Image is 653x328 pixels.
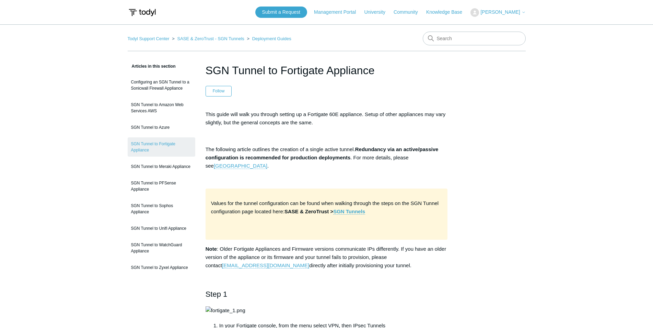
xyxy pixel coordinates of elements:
[128,222,195,235] a: SGN Tunnel to Unifi Appliance
[252,36,291,41] a: Deployment Guides
[480,9,520,15] span: [PERSON_NAME]
[206,306,245,315] img: fortigate_1.png
[211,199,442,216] p: Values for the tunnel configuration can be found when walking through the steps on the SGN Tunnel...
[222,262,309,269] a: [EMAIL_ADDRESS][DOMAIN_NAME]
[394,9,425,16] a: Community
[128,160,195,173] a: SGN Tunnel to Meraki Appliance
[255,7,307,18] a: Submit a Request
[245,36,291,41] li: Deployment Guides
[128,137,195,157] a: SGN Tunnel to Fortigate Appliance
[128,177,195,196] a: SGN Tunnel to PFSense Appliance
[128,98,195,117] a: SGN Tunnel to Amazon Web Services AWS
[206,86,232,96] button: Follow Article
[128,76,195,95] a: Configuring an SGN Tunnel to a Sonicwall Firewall Appliance
[470,8,525,17] button: [PERSON_NAME]
[206,245,448,270] p: : Older Fortigate Appliances and Firmware versions communicate IPs differently. If you have an ol...
[171,36,245,41] li: SASE & ZeroTrust - SGN Tunnels
[206,288,448,300] h2: Step 1
[177,36,244,41] a: SASE & ZeroTrust - SGN Tunnels
[128,199,195,218] a: SGN Tunnel to Sophos Appliance
[128,36,171,41] li: Todyl Support Center
[206,146,439,160] strong: Redundancy via an active/passive configuration is recommended for production deployments
[206,145,448,170] p: The following article outlines the creation of a single active tunnel. . For more details, please...
[128,6,157,19] img: Todyl Support Center Help Center home page
[426,9,469,16] a: Knowledge Base
[128,261,195,274] a: SGN Tunnel to Zyxel Appliance
[206,246,217,252] strong: Note
[364,9,392,16] a: University
[128,36,170,41] a: Todyl Support Center
[128,238,195,258] a: SGN Tunnel to WatchGuard Appliance
[206,62,448,79] h1: SGN Tunnel to Fortigate Appliance
[284,208,365,215] strong: SASE & ZeroTrust >
[128,121,195,134] a: SGN Tunnel to Azure
[214,163,267,169] a: [GEOGRAPHIC_DATA]
[423,32,526,45] input: Search
[206,110,448,127] p: This guide will walk you through setting up a Fortigate 60E appliance. Setup of other appliances ...
[314,9,363,16] a: Management Portal
[333,208,365,215] a: SGN Tunnels
[128,64,176,69] span: Articles in this section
